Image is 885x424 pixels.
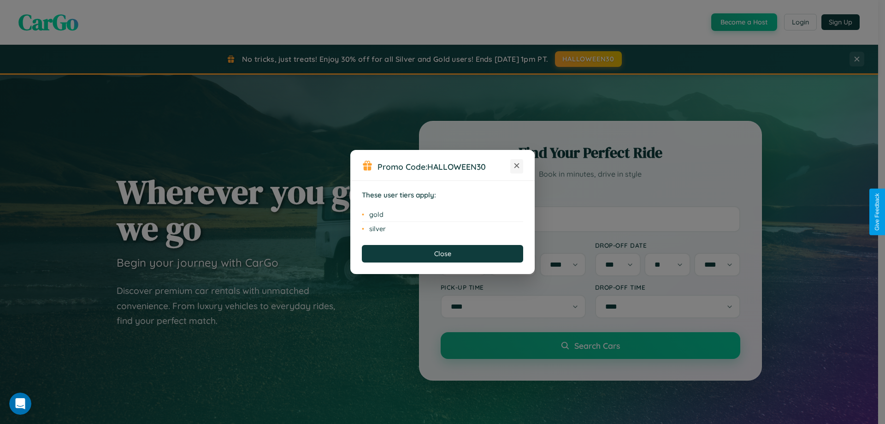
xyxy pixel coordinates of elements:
[427,161,486,172] b: HALLOWEEN30
[362,208,523,222] li: gold
[362,222,523,236] li: silver
[378,161,510,172] h3: Promo Code:
[874,193,880,231] div: Give Feedback
[362,245,523,263] button: Close
[362,191,436,199] strong: These user tiers apply:
[9,393,31,415] iframe: Intercom live chat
